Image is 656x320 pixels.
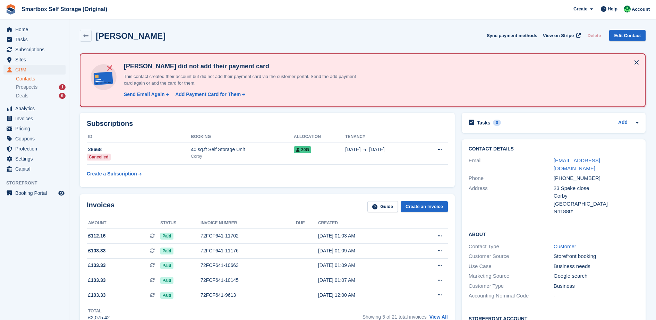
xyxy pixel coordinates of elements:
h2: Invoices [87,201,114,213]
div: Corby [554,192,639,200]
a: menu [3,134,66,144]
a: Prospects 1 [16,84,66,91]
div: 1 [59,84,66,90]
div: [DATE] 12:00 AM [318,292,411,299]
span: £112.16 [88,232,106,240]
span: Paid [160,248,173,254]
span: Analytics [15,104,57,113]
div: Google search [554,272,639,280]
span: CRM [15,65,57,75]
h2: Contact Details [469,146,639,152]
img: Kayleigh Devlin [624,6,631,12]
div: Create a Subscription [87,170,137,178]
button: Delete [585,30,604,41]
div: 72FCF641-10145 [201,277,296,284]
div: Nn188tz [554,208,639,216]
span: Paid [160,262,173,269]
span: Home [15,25,57,34]
a: [EMAIL_ADDRESS][DOMAIN_NAME] [554,157,600,171]
div: 72FCF641-10663 [201,262,296,269]
a: Guide [367,201,398,213]
a: View All [429,314,448,320]
h2: Subscriptions [87,120,448,128]
div: Email [469,157,554,172]
span: Storefront [6,180,69,187]
div: Add Payment Card for Them [175,91,241,98]
p: This contact created their account but did not add their payment card via the customer portal. Se... [121,73,364,87]
a: menu [3,164,66,174]
div: 40 sq.ft Self Storage Unit [191,146,294,153]
span: Showing 5 of 21 total invoices [363,314,427,320]
h4: [PERSON_NAME] did not add their payment card [121,62,364,70]
a: menu [3,55,66,64]
div: 23 Speke close [554,184,639,192]
span: Prospects [16,84,37,90]
a: Deals 6 [16,92,66,100]
a: Create a Subscription [87,167,142,180]
span: Sites [15,55,57,64]
div: Customer Source [469,252,554,260]
h2: Tasks [477,120,491,126]
div: Send Email Again [124,91,165,98]
h2: About [469,231,639,237]
img: no-card-linked-e7822e413c904bf8b177c4d89f31251c4716f9871600ec3ca5bfc59e148c83f4.svg [89,62,118,92]
span: Paid [160,277,173,284]
span: Booking Portal [15,188,57,198]
span: Tasks [15,35,57,44]
a: Preview store [57,189,66,197]
div: Customer Type [469,282,554,290]
div: 6 [59,93,66,99]
div: Marketing Source [469,272,554,280]
span: £103.33 [88,292,106,299]
span: £103.33 [88,277,106,284]
th: Created [318,218,411,229]
th: Invoice number [201,218,296,229]
a: menu [3,124,66,133]
span: £103.33 [88,262,106,269]
div: Total [88,308,110,314]
div: Contact Type [469,243,554,251]
a: menu [3,154,66,164]
div: 0 [493,120,501,126]
span: Subscriptions [15,45,57,54]
th: Tenancy [345,131,420,142]
th: Due [296,218,318,229]
span: Paid [160,233,173,240]
div: [PHONE_NUMBER] [554,174,639,182]
a: Smartbox Self Storage (Original) [19,3,110,15]
span: Help [608,6,617,12]
div: Cancelled [87,154,111,161]
div: Address [469,184,554,216]
div: Corby [191,153,294,159]
span: Paid [160,292,173,299]
a: menu [3,188,66,198]
div: - [554,292,639,300]
a: Add Payment Card for Them [172,91,246,98]
a: Add [618,119,628,127]
th: Allocation [294,131,345,142]
span: Protection [15,144,57,154]
div: 72FCF641-9613 [201,292,296,299]
span: Deals [16,93,28,99]
div: Storefront booking [554,252,639,260]
span: Coupons [15,134,57,144]
div: Accounting Nominal Code [469,292,554,300]
div: [DATE] 01:07 AM [318,277,411,284]
a: menu [3,104,66,113]
span: Account [632,6,650,13]
span: 20G [294,146,311,153]
a: menu [3,45,66,54]
span: Settings [15,154,57,164]
a: Create an Invoice [401,201,448,213]
a: Contacts [16,76,66,82]
a: menu [3,35,66,44]
div: Business [554,282,639,290]
h2: [PERSON_NAME] [96,31,165,41]
a: menu [3,65,66,75]
a: menu [3,114,66,123]
div: [DATE] 01:03 AM [318,232,411,240]
a: View on Stripe [540,30,582,41]
span: Pricing [15,124,57,133]
div: 28668 [87,146,191,153]
div: Business needs [554,262,639,270]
